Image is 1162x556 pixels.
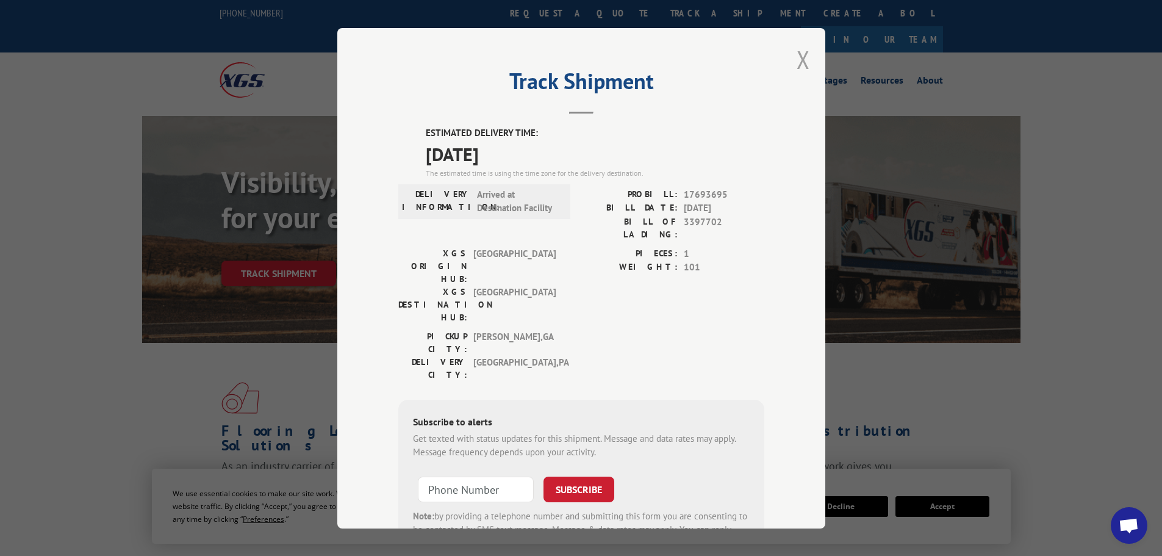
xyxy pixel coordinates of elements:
[413,509,750,551] div: by providing a telephone number and submitting this form you are consenting to be contacted by SM...
[426,167,764,178] div: The estimated time is using the time zone for the delivery destination.
[398,73,764,96] h2: Track Shipment
[413,510,434,521] strong: Note:
[581,261,678,275] label: WEIGHT:
[581,215,678,240] label: BILL OF LADING:
[398,285,467,323] label: XGS DESTINATION HUB:
[398,330,467,355] label: PICKUP CITY:
[684,187,764,201] span: 17693695
[581,187,678,201] label: PROBILL:
[473,285,556,323] span: [GEOGRAPHIC_DATA]
[581,247,678,261] label: PIECES:
[477,187,559,215] span: Arrived at Destination Facility
[413,414,750,431] div: Subscribe to alerts
[581,201,678,215] label: BILL DATE:
[543,476,614,502] button: SUBSCRIBE
[473,330,556,355] span: [PERSON_NAME] , GA
[426,126,764,140] label: ESTIMATED DELIVERY TIME:
[684,215,764,240] span: 3397702
[684,201,764,215] span: [DATE]
[418,476,534,502] input: Phone Number
[684,247,764,261] span: 1
[398,247,467,285] label: XGS ORIGIN HUB:
[473,247,556,285] span: [GEOGRAPHIC_DATA]
[797,43,810,76] button: Close modal
[398,355,467,381] label: DELIVERY CITY:
[684,261,764,275] span: 101
[413,431,750,459] div: Get texted with status updates for this shipment. Message and data rates may apply. Message frequ...
[402,187,471,215] label: DELIVERY INFORMATION:
[473,355,556,381] span: [GEOGRAPHIC_DATA] , PA
[1111,507,1147,544] div: Open chat
[426,140,764,167] span: [DATE]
